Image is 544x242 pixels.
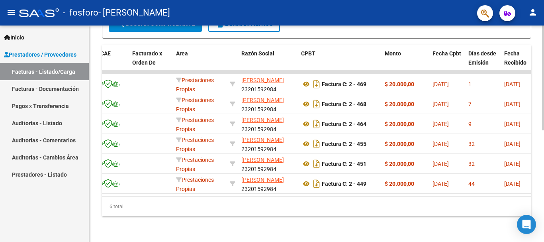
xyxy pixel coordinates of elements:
[468,121,472,127] span: 9
[382,45,429,80] datatable-header-cell: Monto
[322,141,366,147] strong: Factura C: 2 - 455
[4,33,24,42] span: Inicio
[176,117,214,132] span: Prestaciones Propias
[504,101,521,107] span: [DATE]
[241,137,284,143] span: [PERSON_NAME]
[322,101,366,107] strong: Factura C: 2 - 468
[311,177,322,190] i: Descargar documento
[241,96,295,112] div: 23201592984
[385,101,414,107] strong: $ 20.000,00
[504,181,521,187] span: [DATE]
[241,177,284,183] span: [PERSON_NAME]
[385,141,414,147] strong: $ 20.000,00
[528,8,538,17] mat-icon: person
[241,157,284,163] span: [PERSON_NAME]
[432,141,449,147] span: [DATE]
[468,50,496,66] span: Días desde Emisión
[468,141,475,147] span: 32
[173,45,227,80] datatable-header-cell: Area
[215,20,273,28] span: Borrar Filtros
[504,121,521,127] span: [DATE]
[501,45,537,80] datatable-header-cell: Fecha Recibido
[432,181,449,187] span: [DATE]
[241,97,284,103] span: [PERSON_NAME]
[385,50,401,57] span: Monto
[4,50,76,59] span: Prestadores / Proveedores
[311,118,322,130] i: Descargar documento
[504,161,521,167] span: [DATE]
[465,45,501,80] datatable-header-cell: Días desde Emisión
[102,197,531,216] div: 6 total
[132,50,162,66] span: Facturado x Orden De
[63,4,98,22] span: - fosforo
[385,121,414,127] strong: $ 20.000,00
[468,81,472,87] span: 1
[385,81,414,87] strong: $ 20.000,00
[468,101,472,107] span: 7
[504,81,521,87] span: [DATE]
[241,136,295,152] div: 23201592984
[241,175,295,192] div: 23201592984
[241,116,295,132] div: 23201592984
[100,50,111,57] span: CAE
[97,45,129,80] datatable-header-cell: CAE
[468,181,475,187] span: 44
[176,97,214,112] span: Prestaciones Propias
[311,98,322,110] i: Descargar documento
[385,181,414,187] strong: $ 20.000,00
[322,121,366,127] strong: Factura C: 2 - 464
[504,50,526,66] span: Fecha Recibido
[322,161,366,167] strong: Factura C: 2 - 451
[432,161,449,167] span: [DATE]
[116,20,195,28] span: Buscar Comprobante
[241,77,284,83] span: [PERSON_NAME]
[241,50,274,57] span: Razón Social
[311,157,322,170] i: Descargar documento
[176,177,214,192] span: Prestaciones Propias
[517,215,536,234] div: Open Intercom Messenger
[241,117,284,123] span: [PERSON_NAME]
[176,77,214,92] span: Prestaciones Propias
[129,45,173,80] datatable-header-cell: Facturado x Orden De
[432,121,449,127] span: [DATE]
[176,137,214,152] span: Prestaciones Propias
[98,4,170,22] span: - [PERSON_NAME]
[238,45,298,80] datatable-header-cell: Razón Social
[432,50,461,57] span: Fecha Cpbt
[322,81,366,87] strong: Factura C: 2 - 469
[6,8,16,17] mat-icon: menu
[176,50,188,57] span: Area
[241,76,295,92] div: 23201592984
[311,78,322,91] i: Descargar documento
[432,101,449,107] span: [DATE]
[301,50,315,57] span: CPBT
[504,141,521,147] span: [DATE]
[176,157,214,172] span: Prestaciones Propias
[429,45,465,80] datatable-header-cell: Fecha Cpbt
[432,81,449,87] span: [DATE]
[298,45,382,80] datatable-header-cell: CPBT
[468,161,475,167] span: 32
[385,161,414,167] strong: $ 20.000,00
[241,155,295,172] div: 23201592984
[311,138,322,150] i: Descargar documento
[322,181,366,187] strong: Factura C: 2 - 449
